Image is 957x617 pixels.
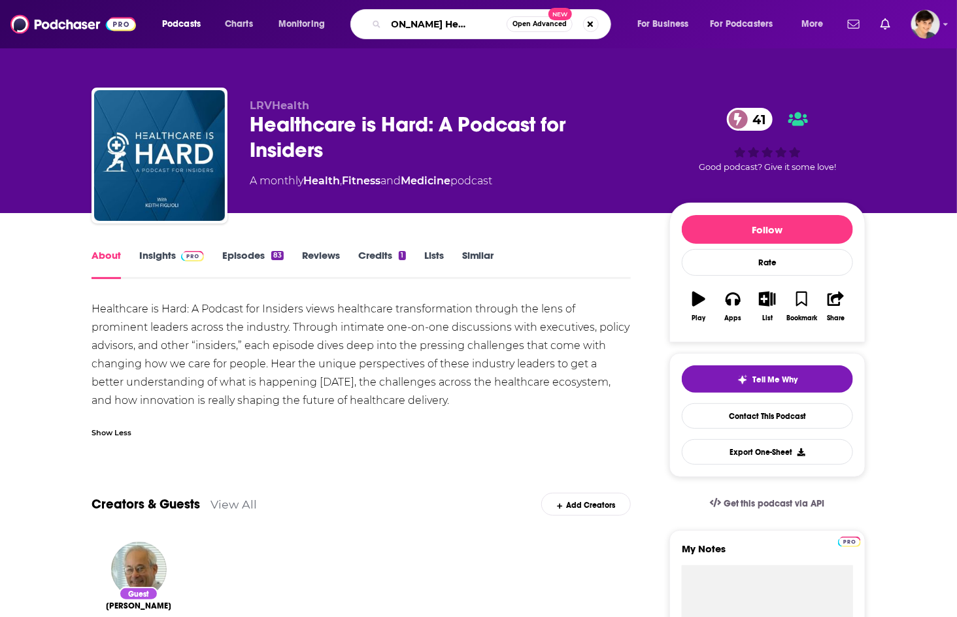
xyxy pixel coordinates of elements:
[911,10,940,39] img: User Profile
[302,249,340,279] a: Reviews
[838,537,861,547] img: Podchaser Pro
[682,439,853,465] button: Export One-Sheet
[682,403,853,429] a: Contact This Podcast
[106,601,171,611] span: [PERSON_NAME]
[250,173,492,189] div: A monthly podcast
[111,542,167,597] img: Don Berwick
[278,15,325,33] span: Monitoring
[94,90,225,221] img: Healthcare is Hard: A Podcast for Insiders
[875,13,896,35] a: Show notifications dropdown
[792,14,840,35] button: open menu
[250,99,309,112] span: LRVHealth
[222,249,284,279] a: Episodes83
[740,108,773,131] span: 41
[762,314,773,322] div: List
[401,175,450,187] a: Medicine
[548,8,572,20] span: New
[692,314,706,322] div: Play
[541,493,631,516] div: Add Creators
[92,496,200,512] a: Creators & Guests
[162,15,201,33] span: Podcasts
[682,215,853,244] button: Follow
[342,175,380,187] a: Fitness
[801,15,824,33] span: More
[139,249,204,279] a: InsightsPodchaser Pro
[271,251,284,260] div: 83
[911,10,940,39] button: Show profile menu
[210,497,257,511] a: View All
[628,14,705,35] button: open menu
[725,314,742,322] div: Apps
[750,283,784,330] button: List
[699,162,836,172] span: Good podcast? Give it some love!
[106,601,171,611] a: Don Berwick
[303,175,340,187] a: Health
[216,14,261,35] a: Charts
[727,108,773,131] a: 41
[363,9,624,39] div: Search podcasts, credits, & more...
[399,251,405,260] div: 1
[507,16,573,32] button: Open AdvancedNew
[92,300,631,410] div: Healthcare is Hard: A Podcast for Insiders views healthcare transformation through the lens of pr...
[716,283,750,330] button: Apps
[699,488,835,520] a: Get this podcast via API
[682,283,716,330] button: Play
[225,15,253,33] span: Charts
[724,498,825,509] span: Get this podcast via API
[340,175,342,187] span: ,
[669,99,865,180] div: 41Good podcast? Give it some love!
[786,314,817,322] div: Bookmark
[702,14,792,35] button: open menu
[92,249,121,279] a: About
[380,175,401,187] span: and
[753,375,798,385] span: Tell Me Why
[682,365,853,393] button: tell me why sparkleTell Me Why
[181,251,204,261] img: Podchaser Pro
[737,375,748,385] img: tell me why sparkle
[424,249,444,279] a: Lists
[682,542,853,565] label: My Notes
[512,21,567,27] span: Open Advanced
[119,587,158,601] div: Guest
[637,15,689,33] span: For Business
[358,249,405,279] a: Credits1
[10,12,136,37] img: Podchaser - Follow, Share and Rate Podcasts
[386,14,507,35] input: Search podcasts, credits, & more...
[462,249,494,279] a: Similar
[911,10,940,39] span: Logged in as bethwouldknow
[682,249,853,276] div: Rate
[843,13,865,35] a: Show notifications dropdown
[838,535,861,547] a: Pro website
[269,14,342,35] button: open menu
[153,14,218,35] button: open menu
[827,314,845,322] div: Share
[711,15,773,33] span: For Podcasters
[819,283,853,330] button: Share
[784,283,818,330] button: Bookmark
